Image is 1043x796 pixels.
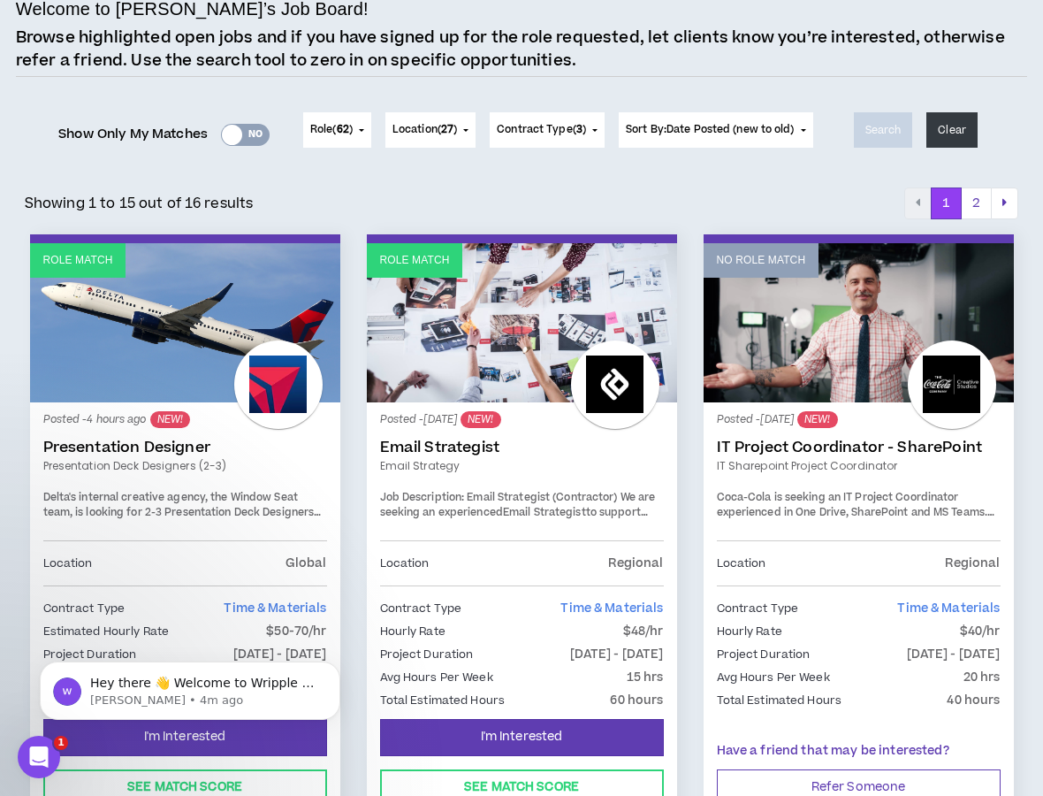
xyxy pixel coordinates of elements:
[907,645,1001,664] p: [DATE] - [DATE]
[623,622,664,641] p: $48/hr
[30,243,340,402] a: Role Match
[380,691,506,710] p: Total Estimated Hours
[717,554,766,573] p: Location
[385,112,476,148] button: Location(27)
[931,188,962,219] button: 1
[285,554,327,573] p: Global
[626,122,795,137] span: Sort By: Date Posted (new to old)
[43,458,327,474] a: Presentation Deck Designers (2-3)
[717,599,799,618] p: Contract Type
[380,668,493,687] p: Avg Hours Per Week
[717,252,806,269] p: No Role Match
[481,729,563,746] span: I'm Interested
[608,554,663,573] p: Regional
[380,458,664,474] a: Email Strategy
[380,719,664,756] button: I'm Interested
[497,122,586,138] span: Contract Type ( )
[16,27,1028,72] p: Browse highlighted open jobs and if you have signed up for the role requested, let clients know y...
[560,600,663,617] span: Time & Materials
[380,490,618,505] strong: Job Description: Email Strategist (Contractor)
[945,554,1000,573] p: Regional
[54,736,68,750] span: 1
[43,411,327,428] p: Posted - 4 hours ago
[947,691,1000,710] p: 40 hours
[224,600,326,617] span: Time & Materials
[337,122,349,137] span: 62
[380,599,462,618] p: Contract Type
[717,645,811,664] p: Project Duration
[961,188,992,219] button: 2
[380,252,450,269] p: Role Match
[797,411,837,428] sup: NEW!
[310,122,353,138] span: Role ( )
[619,112,813,148] button: Sort By:Date Posted (new to old)
[717,622,782,641] p: Hourly Rate
[43,439,327,456] a: Presentation Designer
[43,554,93,573] p: Location
[926,112,978,148] button: Clear
[461,411,500,428] sup: NEW!
[367,243,677,402] a: Role Match
[717,668,830,687] p: Avg Hours Per Week
[18,736,60,778] iframe: Intercom live chat
[904,188,1018,219] nav: pagination
[380,490,656,521] span: We are seeking an experienced
[717,742,1001,761] p: Have a friend that may be interested?
[627,668,664,687] p: 15 hrs
[897,600,1000,617] span: Time & Materials
[717,439,1001,456] a: IT Project Coordinator - SharePoint
[503,505,586,520] strong: Email Strategist
[58,121,208,148] span: Show Only My Matches
[610,691,663,710] p: 60 hours
[717,691,842,710] p: Total Estimated Hours
[717,490,996,567] span: Coca-Cola is seeking an IT Project Coordinator experienced in One Drive, SharePoint and MS Teams....
[380,622,445,641] p: Hourly Rate
[963,668,1001,687] p: 20 hrs
[43,490,322,552] span: Delta's internal creative agency, the Window Seat team, is looking for 2-3 Presentation Deck Desi...
[380,554,430,573] p: Location
[303,112,371,148] button: Role(62)
[704,243,1014,402] a: No Role Match
[380,645,474,664] p: Project Duration
[441,122,453,137] span: 27
[717,458,1001,474] a: IT Sharepoint Project Coordinator
[380,439,664,456] a: Email Strategist
[150,411,190,428] sup: NEW!
[266,622,326,641] p: $50-70/hr
[392,122,457,138] span: Location ( )
[854,112,913,148] button: Search
[13,624,367,748] iframe: Intercom notifications message
[490,112,605,148] button: Contract Type(3)
[717,411,1001,428] p: Posted - [DATE]
[43,252,113,269] p: Role Match
[576,122,582,137] span: 3
[570,645,664,664] p: [DATE] - [DATE]
[43,599,126,618] p: Contract Type
[380,411,664,428] p: Posted - [DATE]
[43,622,170,641] p: Estimated Hourly Rate
[25,193,254,214] p: Showing 1 to 15 out of 16 results
[960,622,1001,641] p: $40/hr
